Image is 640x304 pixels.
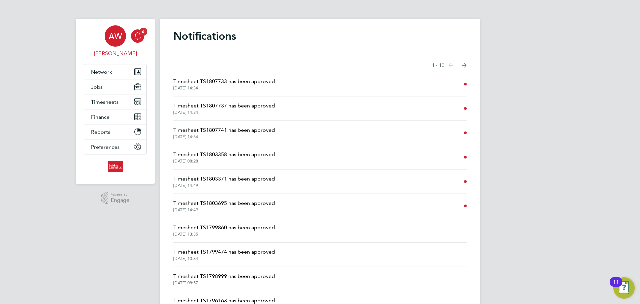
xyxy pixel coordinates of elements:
[173,232,275,237] span: [DATE] 13:35
[173,207,275,213] span: [DATE] 14:49
[173,29,467,43] h1: Notifications
[76,19,155,184] nav: Main navigation
[173,85,275,91] span: [DATE] 14:34
[173,183,275,188] span: [DATE] 14:49
[84,139,146,154] button: Preferences
[84,79,146,94] button: Jobs
[173,159,275,164] span: [DATE] 08:28
[173,199,275,213] a: Timesheet TS1803695 has been approved[DATE] 14:49
[84,25,147,57] a: AW[PERSON_NAME]
[84,94,146,109] button: Timesheets
[173,224,275,232] span: Timesheet TS1799860 has been approved
[173,110,275,115] span: [DATE] 14:34
[91,69,112,75] span: Network
[173,175,275,188] a: Timesheet TS1803371 has been approved[DATE] 14:49
[91,99,119,105] span: Timesheets
[84,49,147,57] span: Abbie Weatherby
[173,77,275,85] span: Timesheet TS1807733 has been approved
[173,150,275,159] span: Timesheet TS1803358 has been approved
[173,224,275,237] a: Timesheet TS1799860 has been approved[DATE] 13:35
[91,129,110,135] span: Reports
[84,109,146,124] button: Finance
[84,161,147,172] a: Go to home page
[101,192,130,205] a: Powered byEngage
[111,192,129,198] span: Powered by
[84,124,146,139] button: Reports
[173,126,275,139] a: Timesheet TS1807741 has been approved[DATE] 14:34
[109,32,122,40] span: AW
[432,62,444,69] span: 1 - 10
[173,199,275,207] span: Timesheet TS1803695 has been approved
[139,28,147,36] span: 6
[91,144,120,150] span: Preferences
[173,175,275,183] span: Timesheet TS1803371 has been approved
[173,102,275,115] a: Timesheet TS1807737 has been approved[DATE] 14:34
[173,248,275,256] span: Timesheet TS1799474 has been approved
[173,77,275,91] a: Timesheet TS1807733 has been approved[DATE] 14:34
[173,272,275,286] a: Timesheet TS1798999 has been approved[DATE] 08:57
[432,59,467,72] nav: Select page of notifications list
[131,25,144,47] a: 6
[173,248,275,261] a: Timesheet TS1799474 has been approved[DATE] 10:34
[173,272,275,280] span: Timesheet TS1798999 has been approved
[173,256,275,261] span: [DATE] 10:34
[173,150,275,164] a: Timesheet TS1803358 has been approved[DATE] 08:28
[173,102,275,110] span: Timesheet TS1807737 has been approved
[84,64,146,79] button: Network
[613,277,635,299] button: Open Resource Center, 11 new notifications
[173,280,275,286] span: [DATE] 08:57
[108,161,123,172] img: buildingcareersuk-logo-retina.png
[111,198,129,203] span: Engage
[173,134,275,139] span: [DATE] 14:34
[613,282,619,291] div: 11
[173,126,275,134] span: Timesheet TS1807741 has been approved
[91,114,110,120] span: Finance
[91,84,103,90] span: Jobs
